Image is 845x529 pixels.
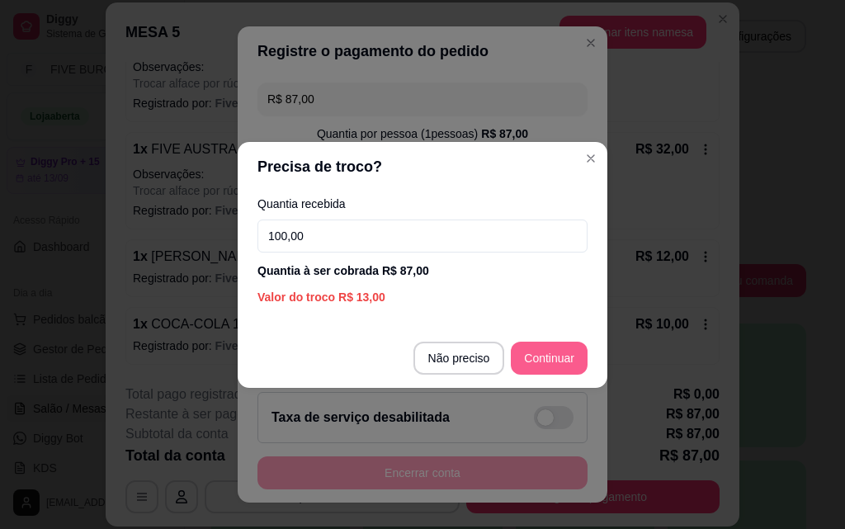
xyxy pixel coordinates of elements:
[238,142,607,191] header: Precisa de troco?
[257,262,588,279] div: Quantia à ser cobrada R$ 87,00
[578,145,604,172] button: Close
[511,342,588,375] button: Continuar
[257,289,588,305] div: Valor do troco R$ 13,00
[257,198,588,210] label: Quantia recebida
[413,342,505,375] button: Não preciso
